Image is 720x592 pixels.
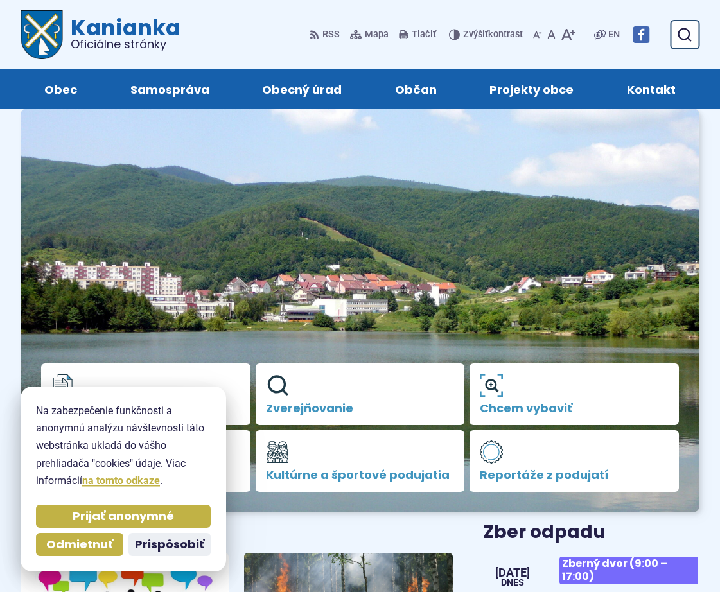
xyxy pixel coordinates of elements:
[395,69,437,109] span: Občan
[480,469,669,482] span: Reportáže z podujatí
[44,69,77,109] span: Obec
[135,537,204,552] span: Prispôsobiť
[36,402,211,489] p: Na zabezpečenie funkčnosti a anonymnú analýzu návštevnosti táto webstránka ukladá do vášho prehli...
[256,430,465,492] a: Kultúrne a športové podujatia
[449,21,525,48] button: Zvýšiťkontrast
[608,27,620,42] span: EN
[36,505,211,528] button: Prijať anonymné
[558,21,578,48] button: Zväčšiť veľkosť písma
[627,69,676,109] span: Kontakt
[480,402,669,415] span: Chcem vybaviť
[256,363,465,425] a: Zverejňovanie
[382,69,451,109] a: Občan
[31,69,91,109] a: Obec
[545,21,558,48] button: Nastaviť pôvodnú veľkosť písma
[470,430,679,492] a: Reportáže z podujatí
[71,39,180,50] span: Oficiálne stránky
[412,30,436,40] span: Tlačiť
[347,21,391,48] a: Mapa
[249,69,356,109] a: Obecný úrad
[470,363,679,425] a: Chcem vybaviť
[128,533,211,556] button: Prispôsobiť
[633,26,649,43] img: Prejsť na Facebook stránku
[322,27,340,42] span: RSS
[73,509,174,524] span: Prijať anonymné
[266,402,455,415] span: Zverejňovanie
[21,10,180,59] a: Logo Kanianka, prejsť na domovskú stránku.
[117,69,224,109] a: Samospráva
[495,579,530,588] span: Dnes
[484,523,699,543] h3: Zber odpadu
[396,21,439,48] button: Tlačiť
[495,567,530,579] span: [DATE]
[41,363,250,425] a: Úradná tabuľa
[266,469,455,482] span: Kultúrne a športové podujatia
[310,21,342,48] a: RSS
[531,21,545,48] button: Zmenšiť veľkosť písma
[489,69,574,109] span: Projekty obce
[463,29,488,40] span: Zvýšiť
[606,27,622,42] a: EN
[82,474,160,487] a: na tomto odkaze
[262,69,342,109] span: Obecný úrad
[559,557,698,584] span: Zberný dvor (9:00 – 17:00)
[613,69,690,109] a: Kontakt
[476,69,588,109] a: Projekty obce
[365,27,389,42] span: Mapa
[36,533,123,556] button: Odmietnuť
[21,10,63,59] img: Prejsť na domovskú stránku
[46,537,113,552] span: Odmietnuť
[463,30,523,40] span: kontrast
[63,17,180,50] h1: Kanianka
[130,69,209,109] span: Samospráva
